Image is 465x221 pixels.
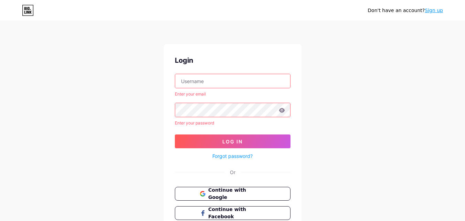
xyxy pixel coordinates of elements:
span: Continue with Facebook [208,206,265,220]
div: Login [175,55,290,66]
a: Forgot password? [212,152,253,160]
button: Continue with Google [175,187,290,201]
div: Enter your password [175,120,290,126]
div: Enter your email [175,91,290,97]
button: Continue with Facebook [175,206,290,220]
input: Username [175,74,290,88]
span: Log In [222,139,243,144]
a: Sign up [425,8,443,13]
span: Continue with Google [208,187,265,201]
div: Don't have an account? [368,7,443,14]
button: Log In [175,134,290,148]
div: Or [230,169,235,176]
